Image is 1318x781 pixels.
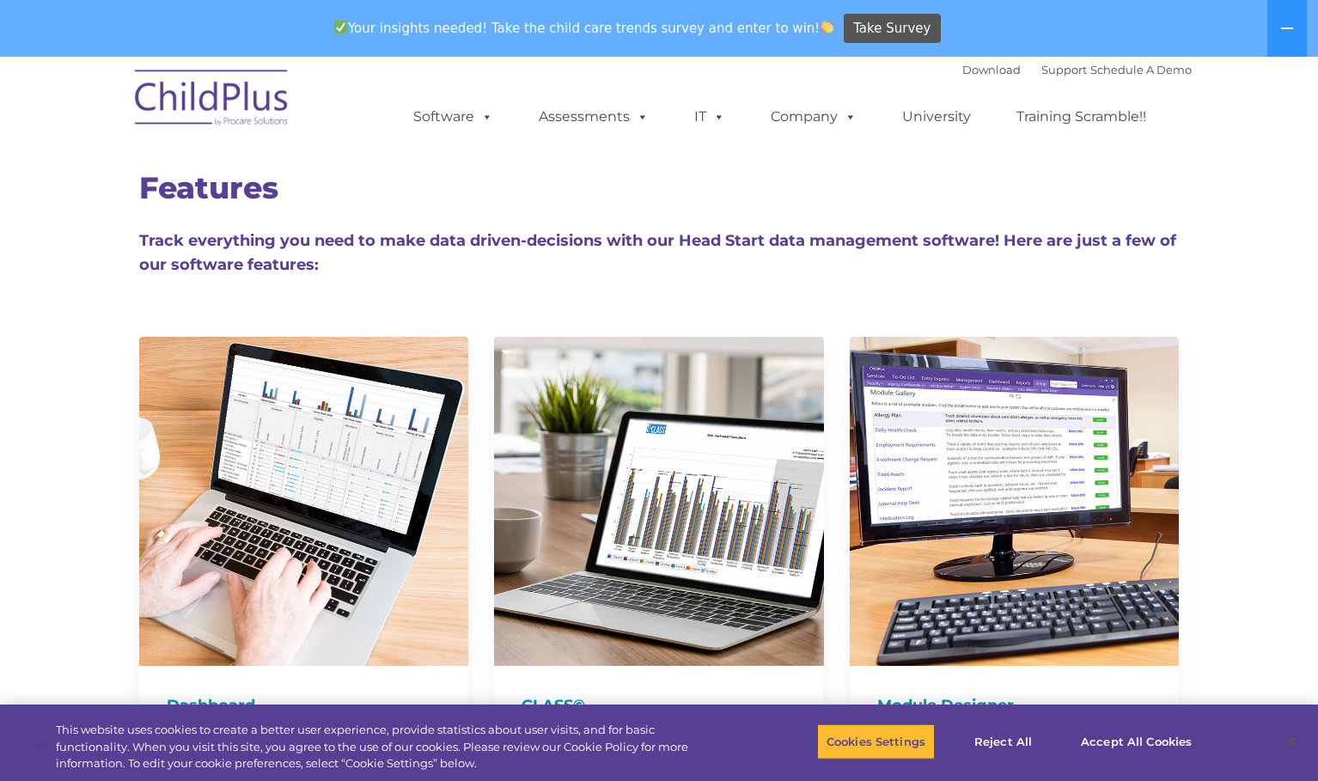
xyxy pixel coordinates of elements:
[1071,723,1201,760] button: Accept All Cookies
[1090,63,1192,76] a: Schedule A Demo
[334,21,347,34] img: ✅
[1272,723,1309,760] button: Close
[962,63,1192,76] font: |
[494,337,823,666] img: CLASS-750
[396,100,510,134] a: Software
[949,723,1057,760] button: Reject All
[821,21,833,34] img: 👏
[522,100,666,134] a: Assessments
[999,100,1163,134] a: Training Scramble!!
[139,337,468,666] img: Dash
[139,231,1176,274] span: Track everything you need to make data driven-decisions with our Head Start data management softw...
[850,337,1179,666] img: ModuleDesigner750
[877,693,1151,717] h4: Module Designer
[126,58,298,143] img: ChildPlus by Procare Solutions
[817,723,935,760] button: Cookies Settings
[522,693,796,717] h4: CLASS©
[56,722,725,772] div: This website uses cookies to create a better user experience, provide statistics about user visit...
[677,100,742,134] a: IT
[139,169,278,206] span: Features
[1041,63,1087,76] a: Support
[844,14,941,44] a: Take Survey
[853,14,931,44] span: Take Survey
[754,100,874,134] a: Company
[885,100,988,134] a: University
[326,11,841,45] span: Your insights needed! Take the child care trends survey and enter to win!
[167,693,441,717] h4: Dashboard
[962,63,1021,76] a: Download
